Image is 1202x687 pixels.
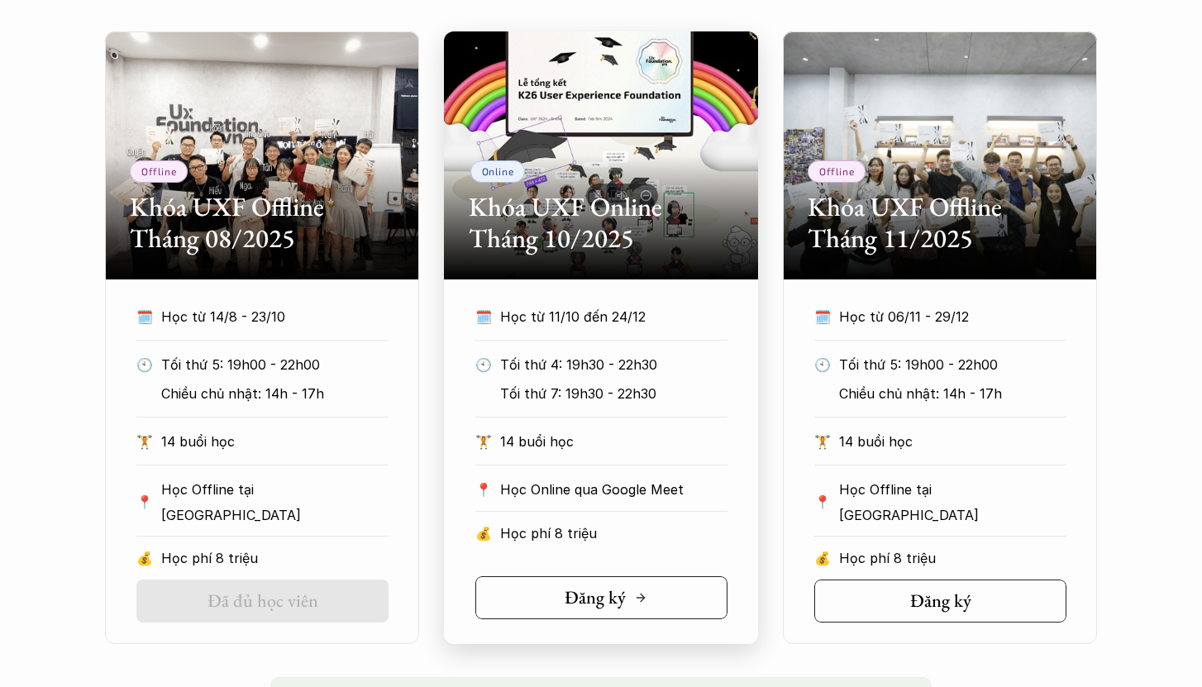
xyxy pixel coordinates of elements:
[500,521,727,546] p: Học phí 8 triệu
[136,494,153,510] p: 📍
[500,352,727,377] p: Tối thứ 4: 19h30 - 22h30
[565,587,626,608] h5: Đăng ký
[500,429,727,454] p: 14 buổi học
[161,429,389,454] p: 14 buổi học
[475,304,492,329] p: 🗓️
[814,494,831,510] p: 📍
[136,304,153,329] p: 🗓️
[814,429,831,454] p: 🏋️
[161,546,389,570] p: Học phí 8 triệu
[207,590,318,612] h5: Đã đủ học viên
[161,352,389,377] p: Tối thứ 5: 19h00 - 22h00
[500,381,727,406] p: Tối thứ 7: 19h30 - 22h30
[130,191,394,255] h2: Khóa UXF Offline Tháng 08/2025
[482,165,514,177] p: Online
[814,580,1066,623] a: Đăng ký
[500,477,727,502] p: Học Online qua Google Meet
[475,521,492,546] p: 💰
[839,546,1066,570] p: Học phí 8 triệu
[475,429,492,454] p: 🏋️
[469,191,733,255] h2: Khóa UXF Online Tháng 10/2025
[839,352,1066,377] p: Tối thứ 5: 19h00 - 22h00
[814,352,831,377] p: 🕙
[141,165,176,177] p: Offline
[500,304,697,329] p: Học từ 11/10 đến 24/12
[161,477,389,527] p: Học Offline tại [GEOGRAPHIC_DATA]
[475,482,492,498] p: 📍
[475,576,727,619] a: Đăng ký
[136,429,153,454] p: 🏋️
[839,304,1036,329] p: Học từ 06/11 - 29/12
[910,590,971,612] h5: Đăng ký
[814,304,831,329] p: 🗓️
[136,546,153,570] p: 💰
[136,352,153,377] p: 🕙
[839,477,1066,527] p: Học Offline tại [GEOGRAPHIC_DATA]
[839,381,1066,406] p: Chiều chủ nhật: 14h - 17h
[814,546,831,570] p: 💰
[808,191,1072,255] h2: Khóa UXF Offline Tháng 11/2025
[161,304,358,329] p: Học từ 14/8 - 23/10
[839,429,1066,454] p: 14 buổi học
[161,381,389,406] p: Chiều chủ nhật: 14h - 17h
[475,352,492,377] p: 🕙
[819,165,854,177] p: Offline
